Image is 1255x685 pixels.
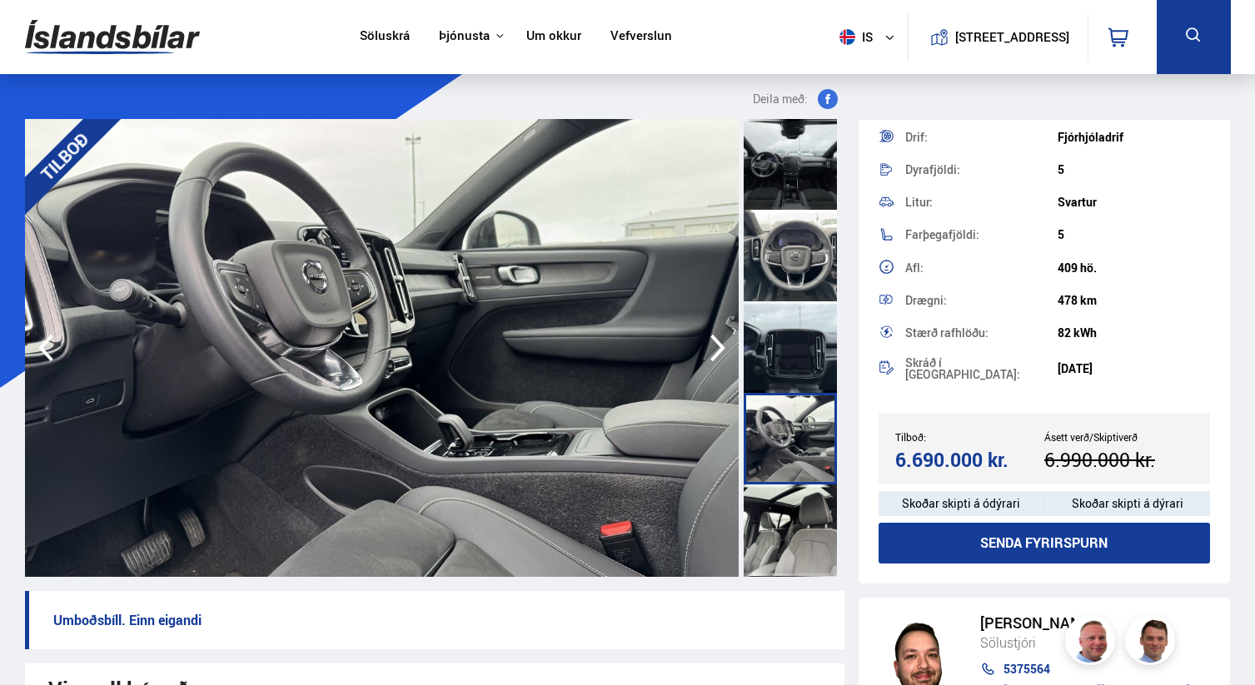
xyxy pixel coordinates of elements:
span: is [833,29,874,45]
div: 409 hö. [1058,261,1210,275]
a: Söluskrá [360,28,410,46]
p: Umboðsbíll. Einn eigandi [25,591,844,649]
div: 5 [1058,163,1210,176]
div: [PERSON_NAME] [980,614,1190,632]
img: 3128732.jpeg [25,119,739,577]
div: 6.690.000 kr. [895,449,1039,471]
a: [STREET_ADDRESS] [917,13,1078,61]
div: [DATE] [1058,362,1210,375]
div: Sölustjóri [980,632,1190,653]
button: is [833,12,908,62]
img: svg+xml;base64,PHN2ZyB4bWxucz0iaHR0cDovL3d3dy53My5vcmcvMjAwMC9zdmciIHdpZHRoPSI1MTIiIGhlaWdodD0iNT... [839,29,855,45]
a: Um okkur [526,28,581,46]
div: Fjórhjóladrif [1058,131,1210,144]
button: Deila með: [746,89,844,109]
button: [STREET_ADDRESS] [962,30,1063,44]
div: Afl: [905,262,1058,274]
img: siFngHWaQ9KaOqBr.png [1068,618,1118,668]
div: Stærð rafhlöðu: [905,327,1058,339]
button: Open LiveChat chat widget [13,7,63,57]
span: Deila með: [753,89,808,109]
div: Skoðar skipti á ódýrari [879,491,1044,516]
div: Dyrafjöldi: [905,164,1058,176]
button: Þjónusta [439,28,490,44]
div: Drægni: [905,295,1058,306]
div: 6.990.000 kr. [1044,449,1188,471]
div: Skráð í [GEOGRAPHIC_DATA]: [905,357,1058,380]
div: Svartur [1058,196,1210,209]
a: Vefverslun [610,28,672,46]
div: Farþegafjöldi: [905,229,1058,241]
img: FbJEzSuNWCJXmdc-.webp [1128,618,1178,668]
div: 478 km [1058,294,1210,307]
div: Litur: [905,196,1058,208]
div: Skoðar skipti á dýrari [1044,491,1210,516]
div: Tilboð: [895,431,1044,443]
div: 82 kWh [1058,326,1210,340]
div: 5 [1058,228,1210,241]
button: Senda fyrirspurn [879,523,1211,563]
div: TILBOÐ [2,94,127,219]
div: Drif: [905,132,1058,143]
a: 5375564 [980,663,1190,676]
div: Ásett verð/Skiptiverð [1044,431,1193,443]
img: G0Ugv5HjCgRt.svg [25,10,200,64]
